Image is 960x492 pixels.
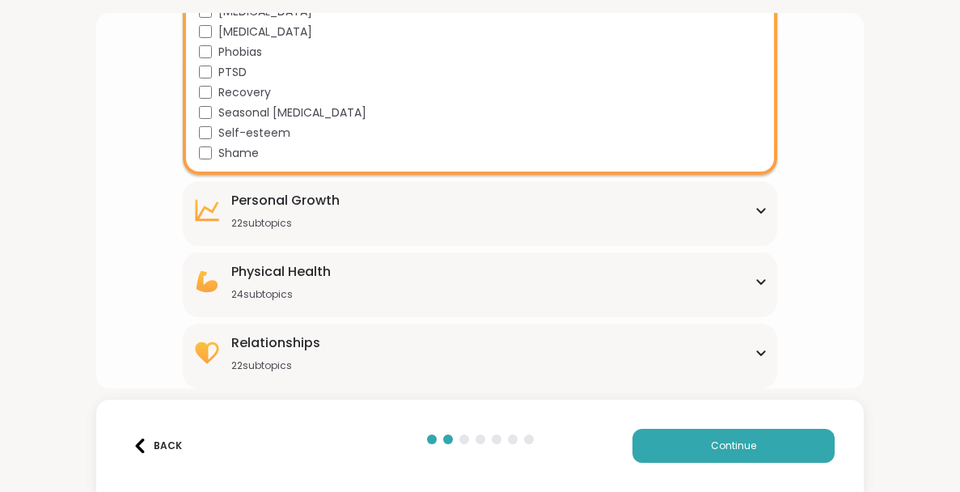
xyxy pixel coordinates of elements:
[231,359,320,372] div: 22 subtopics
[218,145,259,162] span: Shame
[133,439,182,453] div: Back
[231,288,331,301] div: 24 subtopics
[218,23,312,40] span: [MEDICAL_DATA]
[711,439,756,453] span: Continue
[125,429,190,463] button: Back
[218,44,262,61] span: Phobias
[231,333,320,353] div: Relationships
[231,262,331,282] div: Physical Health
[218,104,366,121] span: Seasonal [MEDICAL_DATA]
[218,64,247,81] span: PTSD
[231,191,340,210] div: Personal Growth
[218,84,271,101] span: Recovery
[218,125,290,142] span: Self-esteem
[632,429,835,463] button: Continue
[231,217,340,230] div: 22 subtopics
